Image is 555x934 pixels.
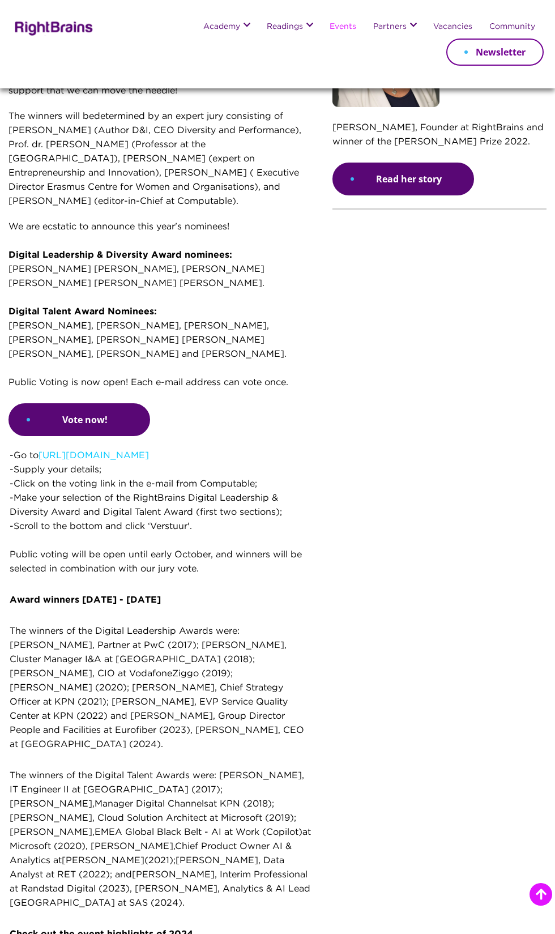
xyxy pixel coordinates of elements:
[489,23,535,32] a: Community
[332,121,547,161] p: [PERSON_NAME], Founder at RightBrains and winner of the [PERSON_NAME] Prize 2022.
[8,112,94,121] span: The winners will be
[10,800,296,837] span: at KPN (2018); [PERSON_NAME], Cloud Solution Architect at Microsoft (2019); [PERSON_NAME],
[10,828,311,851] span: at Microsoft (2020), [PERSON_NAME],
[8,251,232,259] strong: Digital Leadership & Diversity Award nominees:
[39,451,149,460] a: [URL][DOMAIN_NAME]
[10,627,287,692] span: The winners of the Digital Leadership Awards were: [PERSON_NAME], Partner at PwC (2017); [PERSON_...
[10,856,310,907] span: (2021); [PERSON_NAME], Interim Professional at Randstad Digital (2023), [PERSON_NAME], Analytics ...
[10,449,315,594] p: -Go to -Supply your details; -Click on the voting link in the e-mail from Computable; -Make your ...
[433,23,472,32] a: Vacancies
[8,308,157,316] strong: Digital Talent Award Nominees:
[11,19,93,36] img: Rightbrains
[10,684,304,749] span: (2020); [PERSON_NAME], Chief Strategy Officer at KPN (2021); [PERSON_NAME], EVP Service Quality C...
[8,220,315,402] p: We are ecstatic to announce this year's nominees! [PERSON_NAME] [PERSON_NAME], [PERSON_NAME] [PER...
[10,769,315,928] p: Manager Digital Channels EMEA Global Black Belt - AI at Work (Copilot)
[330,23,356,32] a: Events
[267,23,303,32] a: Readings
[373,23,407,32] a: Partners
[332,163,474,195] a: Read her story
[10,596,161,604] strong: Award winners [DATE] - [DATE]
[446,39,544,66] a: Newsletter
[10,842,292,865] span: Chief Product Owner AI & Analytics at
[8,112,301,206] span: determined by an expert jury consisting of [PERSON_NAME] (Author D&I, CEO Diversity and Performan...
[62,856,144,865] span: [PERSON_NAME]
[8,403,150,436] a: Vote now!
[10,771,304,808] span: The winners of the Digital Talent Awards were: [PERSON_NAME], IT Engineer II at [GEOGRAPHIC_DATA]...
[10,856,284,879] span: [PERSON_NAME], Data Analyst at RET (2022); and
[203,23,240,32] a: Academy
